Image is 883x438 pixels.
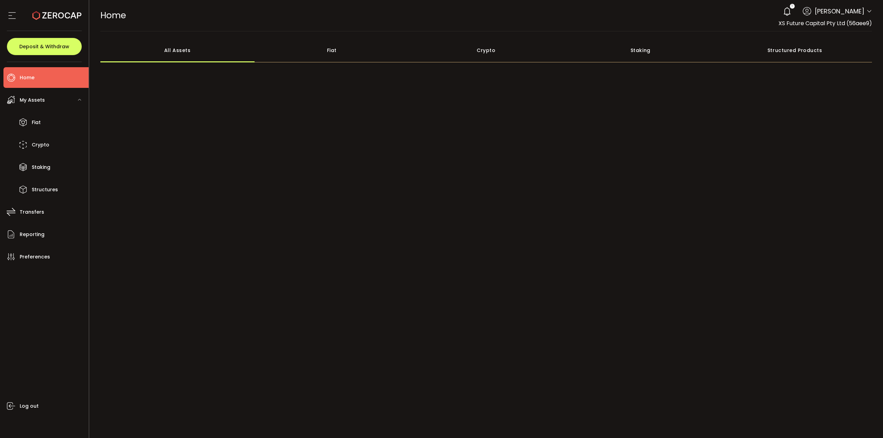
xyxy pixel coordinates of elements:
div: All Assets [100,38,255,62]
span: Home [100,9,126,21]
div: Structured Products [718,38,872,62]
button: Deposit & Withdraw [7,38,82,55]
div: Crypto [409,38,564,62]
span: Structures [32,185,58,195]
span: [PERSON_NAME] [815,7,864,16]
span: Home [20,73,34,83]
span: My Assets [20,95,45,105]
span: Staking [32,162,50,172]
span: Preferences [20,252,50,262]
div: Staking [563,38,718,62]
span: 1 [792,4,793,9]
span: Crypto [32,140,49,150]
span: Fiat [32,118,41,128]
span: Deposit & Withdraw [19,44,69,49]
span: XS Future Capital Pty Ltd (56aee9) [778,19,872,27]
div: Fiat [255,38,409,62]
span: Reporting [20,230,44,240]
span: Log out [20,401,39,411]
span: Transfers [20,207,44,217]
